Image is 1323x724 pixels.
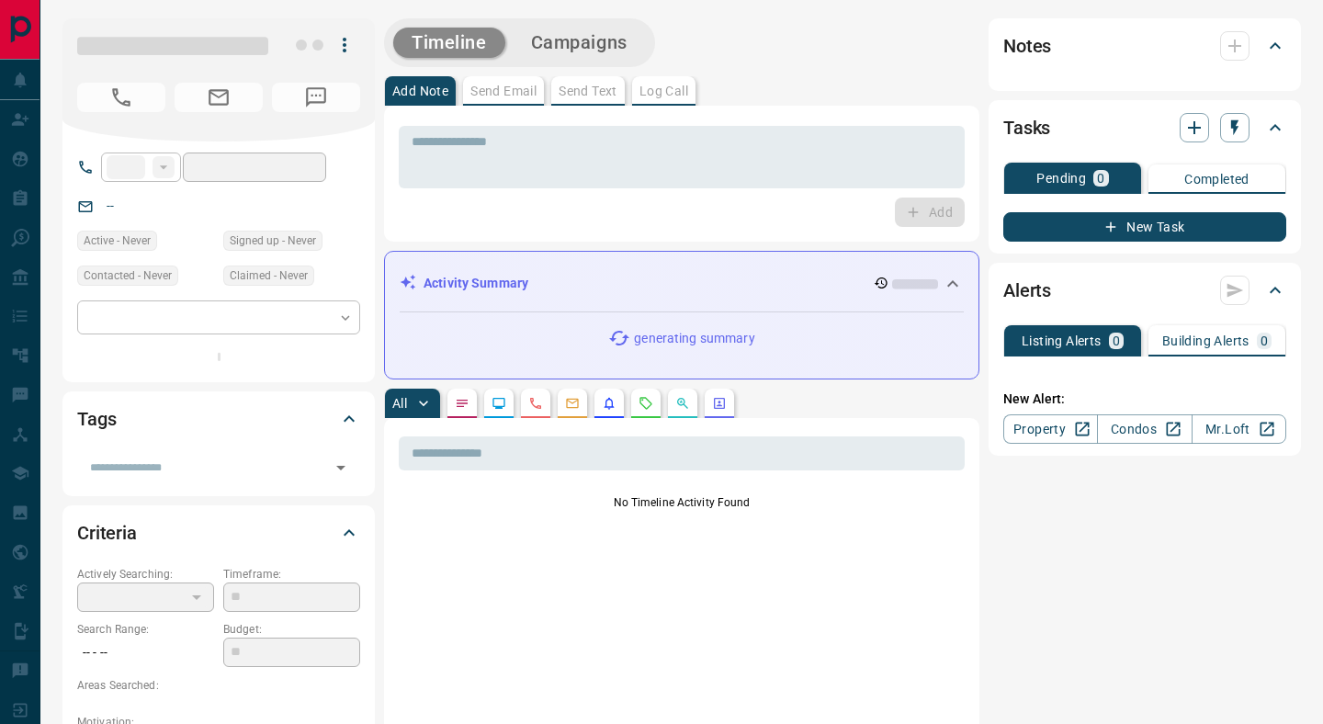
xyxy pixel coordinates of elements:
[1192,414,1286,444] a: Mr.Loft
[1003,24,1286,68] div: Notes
[1003,276,1051,305] h2: Alerts
[602,396,616,411] svg: Listing Alerts
[1003,113,1050,142] h2: Tasks
[1003,31,1051,61] h2: Notes
[1036,172,1086,185] p: Pending
[399,494,965,511] p: No Timeline Activity Found
[393,28,505,58] button: Timeline
[1184,173,1249,186] p: Completed
[1097,414,1192,444] a: Condos
[513,28,646,58] button: Campaigns
[107,198,114,213] a: --
[1003,106,1286,150] div: Tasks
[1003,268,1286,312] div: Alerts
[1097,172,1104,185] p: 0
[84,232,151,250] span: Active - Never
[77,566,214,583] p: Actively Searching:
[272,83,360,112] span: No Number
[528,396,543,411] svg: Calls
[77,404,116,434] h2: Tags
[392,85,448,97] p: Add Note
[424,274,528,293] p: Activity Summary
[77,511,360,555] div: Criteria
[675,396,690,411] svg: Opportunities
[1003,390,1286,409] p: New Alert:
[634,329,754,348] p: generating summary
[328,455,354,481] button: Open
[1162,334,1249,347] p: Building Alerts
[1003,212,1286,242] button: New Task
[77,83,165,112] span: No Number
[1261,334,1268,347] p: 0
[712,396,727,411] svg: Agent Actions
[492,396,506,411] svg: Lead Browsing Activity
[455,396,469,411] svg: Notes
[77,397,360,441] div: Tags
[565,396,580,411] svg: Emails
[1003,414,1098,444] a: Property
[392,397,407,410] p: All
[77,518,137,548] h2: Criteria
[223,566,360,583] p: Timeframe:
[223,621,360,638] p: Budget:
[77,621,214,638] p: Search Range:
[230,266,308,285] span: Claimed - Never
[77,638,214,668] p: -- - --
[400,266,964,300] div: Activity Summary
[1113,334,1120,347] p: 0
[84,266,172,285] span: Contacted - Never
[639,396,653,411] svg: Requests
[77,677,360,694] p: Areas Searched:
[1022,334,1102,347] p: Listing Alerts
[230,232,316,250] span: Signed up - Never
[175,83,263,112] span: No Email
